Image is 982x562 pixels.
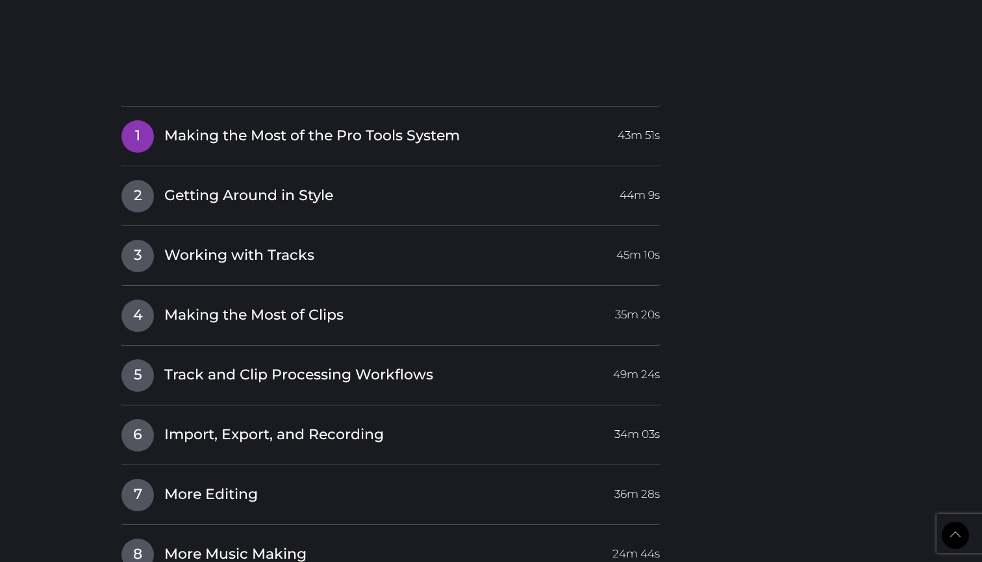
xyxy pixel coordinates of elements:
[942,522,969,549] a: Back to Top
[164,246,314,266] span: Working with Tracks
[121,179,661,207] a: 2Getting Around in Style44m 9s
[164,425,384,445] span: Import, Export, and Recording
[121,359,154,392] span: 5
[164,126,460,146] span: Making the Most of the Pro Tools System
[121,419,154,452] span: 6
[164,485,258,505] span: More Editing
[121,240,154,272] span: 3
[164,186,333,206] span: Getting Around in Style
[121,120,154,153] span: 1
[121,299,661,326] a: 4Making the Most of Clips35m 20s
[121,479,154,511] span: 7
[618,120,660,144] span: 43m 51s
[614,479,660,502] span: 36m 28s
[164,365,433,385] span: Track and Clip Processing Workflows
[164,305,344,326] span: Making the Most of Clips
[613,359,660,383] span: 49m 24s
[614,419,660,442] span: 34m 03s
[121,120,661,147] a: 1Making the Most of the Pro Tools System43m 51s
[121,239,661,266] a: 3Working with Tracks45m 10s
[615,300,660,323] span: 35m 20s
[612,539,660,562] span: 24m 44s
[121,180,154,212] span: 2
[616,240,660,263] span: 45m 10s
[121,300,154,332] span: 4
[121,359,661,386] a: 5Track and Clip Processing Workflows49m 24s
[121,478,661,505] a: 7More Editing36m 28s
[620,180,660,203] span: 44m 9s
[121,418,661,446] a: 6Import, Export, and Recording34m 03s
